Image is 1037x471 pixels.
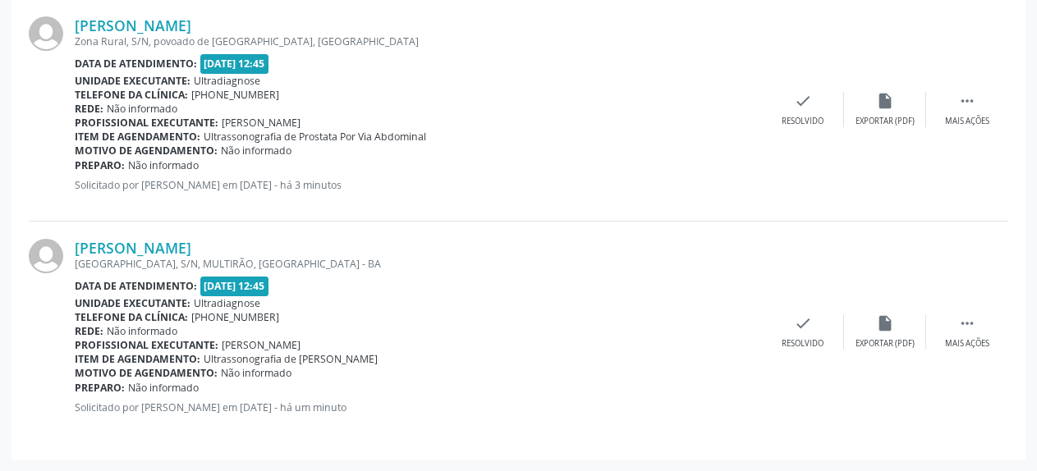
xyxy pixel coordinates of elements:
[75,366,218,380] b: Motivo de agendamento:
[194,74,260,88] span: Ultradiagnose
[75,239,191,257] a: [PERSON_NAME]
[794,314,812,332] i: check
[75,158,125,172] b: Preparo:
[75,352,200,366] b: Item de agendamento:
[75,102,103,116] b: Rede:
[221,144,291,158] span: Não informado
[876,92,894,110] i: insert_drive_file
[75,338,218,352] b: Profissional executante:
[75,400,762,414] p: Solicitado por [PERSON_NAME] em [DATE] - há um minuto
[75,178,762,192] p: Solicitado por [PERSON_NAME] em [DATE] - há 3 minutos
[75,16,191,34] a: [PERSON_NAME]
[221,366,291,380] span: Não informado
[75,296,190,310] b: Unidade executante:
[75,57,197,71] b: Data de atendimento:
[75,324,103,338] b: Rede:
[794,92,812,110] i: check
[856,116,915,127] div: Exportar (PDF)
[204,130,426,144] span: Ultrassonografia de Prostata Por Via Abdominal
[194,296,260,310] span: Ultradiagnose
[782,116,824,127] div: Resolvido
[200,277,269,295] span: [DATE] 12:45
[958,314,976,332] i: 
[222,338,301,352] span: [PERSON_NAME]
[958,92,976,110] i: 
[204,352,378,366] span: Ultrassonografia de [PERSON_NAME]
[856,338,915,350] div: Exportar (PDF)
[75,116,218,130] b: Profissional executante:
[29,16,63,51] img: img
[107,324,177,338] span: Não informado
[191,310,279,324] span: [PHONE_NUMBER]
[75,279,197,293] b: Data de atendimento:
[75,130,200,144] b: Item de agendamento:
[107,102,177,116] span: Não informado
[945,116,989,127] div: Mais ações
[782,338,824,350] div: Resolvido
[945,338,989,350] div: Mais ações
[191,88,279,102] span: [PHONE_NUMBER]
[75,144,218,158] b: Motivo de agendamento:
[876,314,894,332] i: insert_drive_file
[128,158,199,172] span: Não informado
[75,34,762,48] div: Zona Rural, S/N, povoado de [GEOGRAPHIC_DATA], [GEOGRAPHIC_DATA]
[75,257,762,271] div: [GEOGRAPHIC_DATA], S/N, MULTIRÃO, [GEOGRAPHIC_DATA] - BA
[200,54,269,73] span: [DATE] 12:45
[75,310,188,324] b: Telefone da clínica:
[29,239,63,273] img: img
[75,88,188,102] b: Telefone da clínica:
[128,381,199,395] span: Não informado
[75,381,125,395] b: Preparo:
[222,116,301,130] span: [PERSON_NAME]
[75,74,190,88] b: Unidade executante:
